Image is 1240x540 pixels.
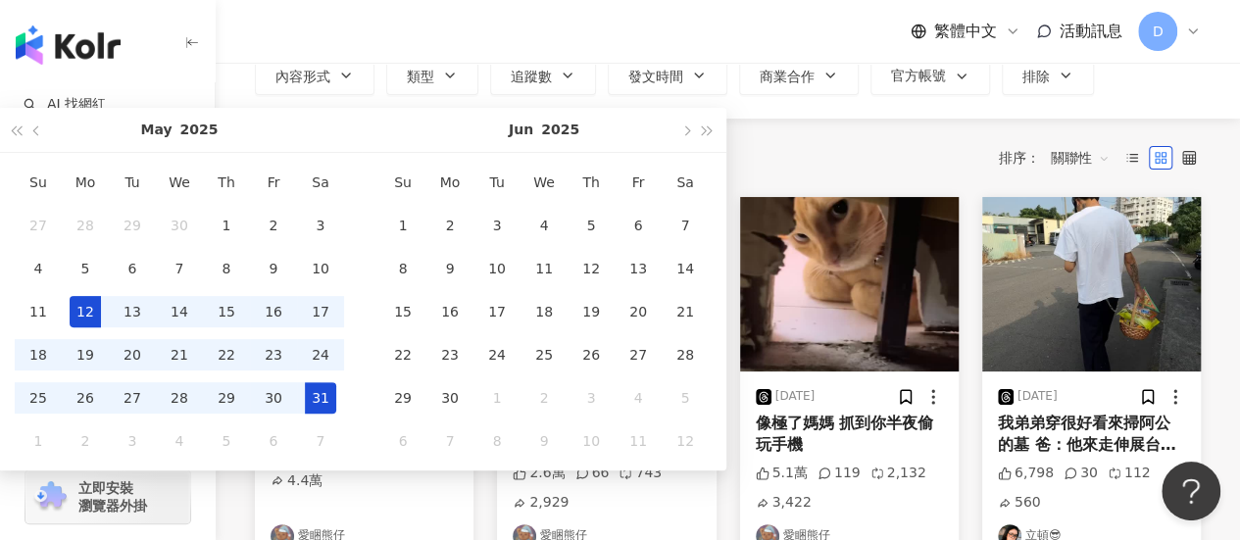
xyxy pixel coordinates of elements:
[615,419,662,463] td: 2025-07-11
[250,376,297,419] td: 2025-05-30
[23,210,54,241] div: 27
[203,290,250,333] td: 2025-05-15
[998,464,1054,483] div: 6,798
[1162,462,1220,520] iframe: Help Scout Beacon - Open
[275,69,330,84] span: 內容形式
[387,210,419,241] div: 1
[870,56,990,95] button: 官方帳號
[473,333,521,376] td: 2025-06-24
[1022,69,1050,84] span: 排除
[608,56,727,95] button: 發文時間
[528,296,560,327] div: 18
[70,296,101,327] div: 12
[258,296,289,327] div: 16
[1064,464,1098,483] div: 30
[255,56,374,95] button: 內容形式
[23,425,54,457] div: 1
[250,290,297,333] td: 2025-05-16
[250,247,297,290] td: 2025-05-09
[615,161,662,204] th: Fr
[250,161,297,204] th: Fr
[434,382,466,414] div: 30
[615,290,662,333] td: 2025-06-20
[23,339,54,370] div: 18
[211,339,242,370] div: 22
[568,376,615,419] td: 2025-07-03
[628,69,683,84] span: 發文時間
[379,290,426,333] td: 2025-06-15
[521,333,568,376] td: 2025-06-25
[386,56,478,95] button: 類型
[407,69,434,84] span: 類型
[211,210,242,241] div: 1
[305,210,336,241] div: 3
[15,333,62,376] td: 2025-05-18
[670,425,701,457] div: 12
[258,382,289,414] div: 30
[203,247,250,290] td: 2025-05-08
[164,382,195,414] div: 28
[473,161,521,204] th: Tu
[78,479,147,515] span: 立即安裝 瀏覽器外掛
[305,296,336,327] div: 17
[258,210,289,241] div: 2
[109,290,156,333] td: 2025-05-13
[156,247,203,290] td: 2025-05-07
[426,419,473,463] td: 2025-07-07
[387,382,419,414] div: 29
[297,419,344,463] td: 2025-06-07
[999,142,1120,173] div: 排序：
[297,376,344,419] td: 2025-05-31
[62,333,109,376] td: 2025-05-19
[1153,21,1164,42] span: D
[297,290,344,333] td: 2025-05-17
[622,296,654,327] div: 20
[109,161,156,204] th: Tu
[934,21,997,42] span: 繁體中文
[481,210,513,241] div: 3
[203,204,250,247] td: 2025-05-01
[528,210,560,241] div: 4
[1051,142,1110,173] span: 關聯性
[662,161,709,204] th: Sa
[509,108,533,152] button: Jun
[109,247,156,290] td: 2025-05-06
[490,56,596,95] button: 追蹤數
[387,253,419,284] div: 8
[521,290,568,333] td: 2025-06-18
[117,339,148,370] div: 20
[1002,56,1094,95] button: 排除
[521,247,568,290] td: 2025-06-11
[258,425,289,457] div: 6
[670,296,701,327] div: 21
[575,253,607,284] div: 12
[426,204,473,247] td: 2025-06-02
[379,419,426,463] td: 2025-07-06
[615,333,662,376] td: 2025-06-27
[117,253,148,284] div: 6
[615,247,662,290] td: 2025-06-13
[481,253,513,284] div: 10
[575,382,607,414] div: 3
[15,290,62,333] td: 2025-05-11
[180,108,219,152] button: 2025
[140,108,172,152] button: May
[662,376,709,419] td: 2025-07-05
[109,419,156,463] td: 2025-06-03
[305,425,336,457] div: 7
[305,382,336,414] div: 31
[473,204,521,247] td: 2025-06-03
[739,56,859,95] button: 商業合作
[622,425,654,457] div: 11
[481,425,513,457] div: 8
[426,161,473,204] th: Mo
[662,333,709,376] td: 2025-06-28
[513,464,565,483] div: 2.6萬
[156,333,203,376] td: 2025-05-21
[426,333,473,376] td: 2025-06-23
[387,339,419,370] div: 22
[258,339,289,370] div: 23
[756,493,812,513] div: 3,422
[891,68,946,83] span: 官方帳號
[670,253,701,284] div: 14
